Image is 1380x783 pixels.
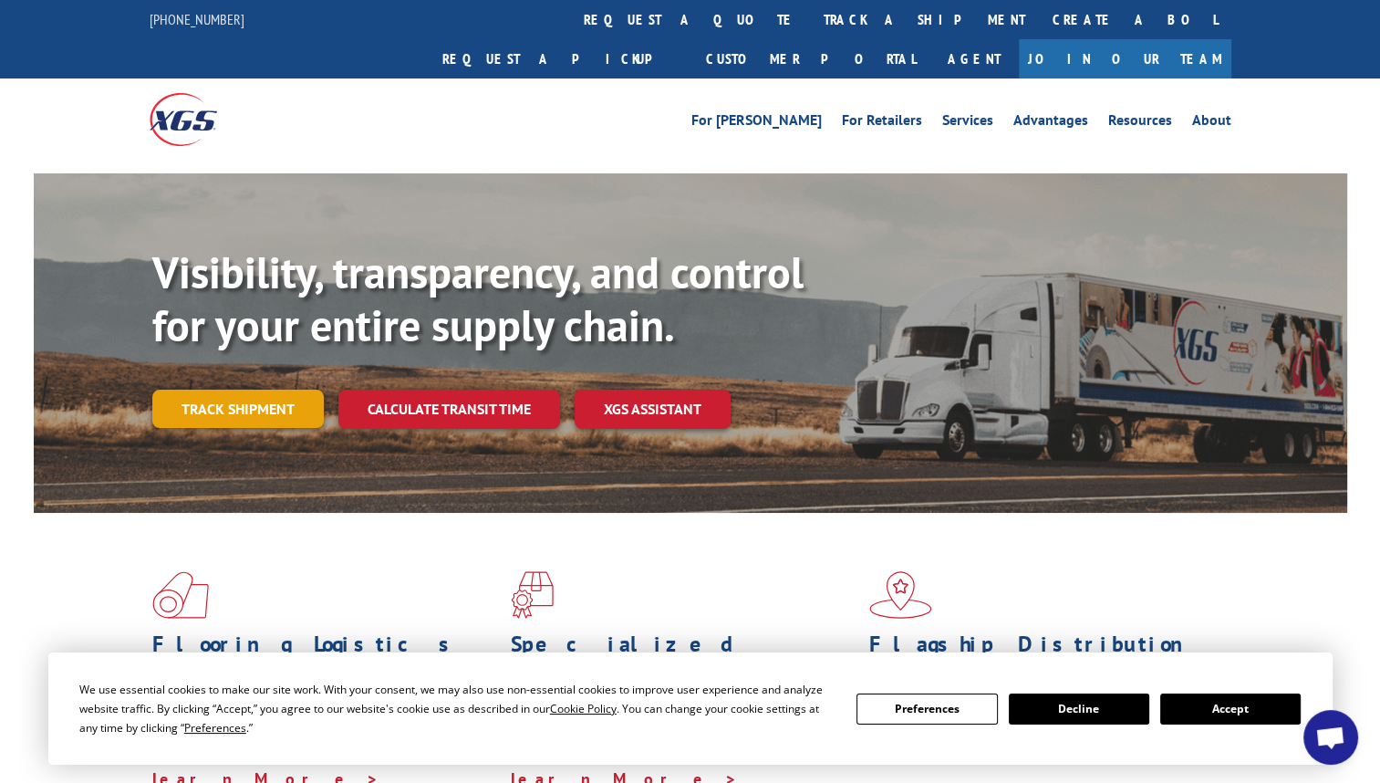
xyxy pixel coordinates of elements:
[1160,694,1301,725] button: Accept
[511,571,554,619] img: xgs-icon-focused-on-flooring-red
[152,390,324,428] a: Track shipment
[550,701,617,716] span: Cookie Policy
[152,571,209,619] img: xgs-icon-total-supply-chain-intelligence-red
[79,680,835,737] div: We use essential cookies to make our site work. With your consent, we may also use non-essential ...
[1019,39,1231,78] a: Join Our Team
[869,746,1096,767] a: Learn More >
[1013,113,1088,133] a: Advantages
[152,633,497,686] h1: Flooring Logistics Solutions
[1108,113,1172,133] a: Resources
[1303,710,1358,765] div: Open chat
[511,633,856,686] h1: Specialized Freight Experts
[150,10,244,28] a: [PHONE_NUMBER]
[48,652,1333,765] div: Cookie Consent Prompt
[869,633,1214,686] h1: Flagship Distribution Model
[692,39,929,78] a: Customer Portal
[691,113,822,133] a: For [PERSON_NAME]
[152,244,804,353] b: Visibility, transparency, and control for your entire supply chain.
[1009,694,1149,725] button: Decline
[1192,113,1231,133] a: About
[929,39,1019,78] a: Agent
[942,113,993,133] a: Services
[856,694,997,725] button: Preferences
[869,571,932,619] img: xgs-icon-flagship-distribution-model-red
[842,113,922,133] a: For Retailers
[338,390,560,429] a: Calculate transit time
[575,390,731,429] a: XGS ASSISTANT
[184,720,246,736] span: Preferences
[429,39,692,78] a: Request a pickup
